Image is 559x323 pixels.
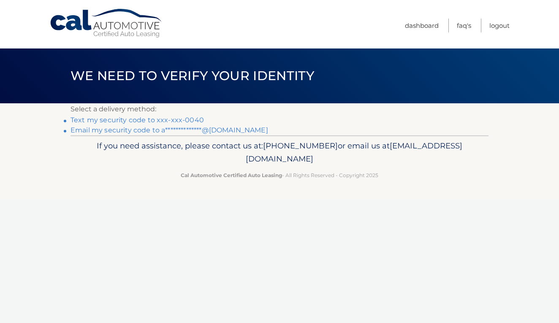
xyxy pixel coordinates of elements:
a: FAQ's [457,19,471,32]
span: [PHONE_NUMBER] [263,141,338,151]
a: Logout [489,19,510,32]
p: If you need assistance, please contact us at: or email us at [76,139,483,166]
p: - All Rights Reserved - Copyright 2025 [76,171,483,180]
a: Cal Automotive [49,8,163,38]
strong: Cal Automotive Certified Auto Leasing [181,172,282,178]
p: Select a delivery method: [71,103,488,115]
span: We need to verify your identity [71,68,314,83]
a: Dashboard [405,19,439,32]
a: Text my security code to xxx-xxx-0040 [71,116,204,124]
